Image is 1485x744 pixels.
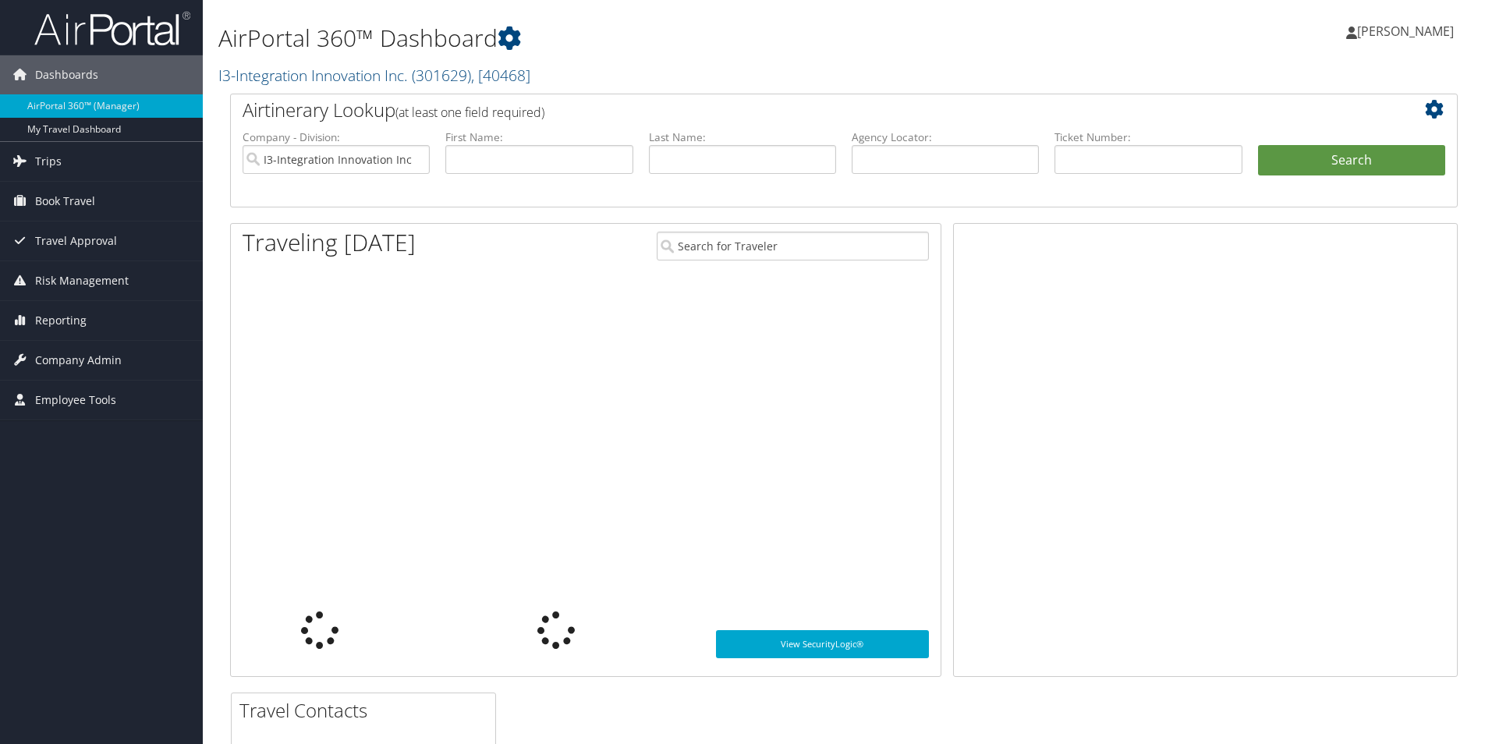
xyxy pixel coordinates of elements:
[1357,23,1454,40] span: [PERSON_NAME]
[852,129,1039,145] label: Agency Locator:
[1258,145,1445,176] button: Search
[412,65,471,86] span: ( 301629 )
[657,232,929,260] input: Search for Traveler
[243,226,416,259] h1: Traveling [DATE]
[35,381,116,420] span: Employee Tools
[649,129,836,145] label: Last Name:
[243,129,430,145] label: Company - Division:
[1054,129,1242,145] label: Ticket Number:
[35,261,129,300] span: Risk Management
[35,301,87,340] span: Reporting
[243,97,1343,123] h2: Airtinerary Lookup
[35,182,95,221] span: Book Travel
[218,22,1052,55] h1: AirPortal 360™ Dashboard
[218,65,530,86] a: I3-Integration Innovation Inc.
[239,697,495,724] h2: Travel Contacts
[1346,8,1469,55] a: [PERSON_NAME]
[35,221,117,260] span: Travel Approval
[35,55,98,94] span: Dashboards
[35,341,122,380] span: Company Admin
[471,65,530,86] span: , [ 40468 ]
[34,10,190,47] img: airportal-logo.png
[716,630,929,658] a: View SecurityLogic®
[395,104,544,121] span: (at least one field required)
[35,142,62,181] span: Trips
[445,129,633,145] label: First Name:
